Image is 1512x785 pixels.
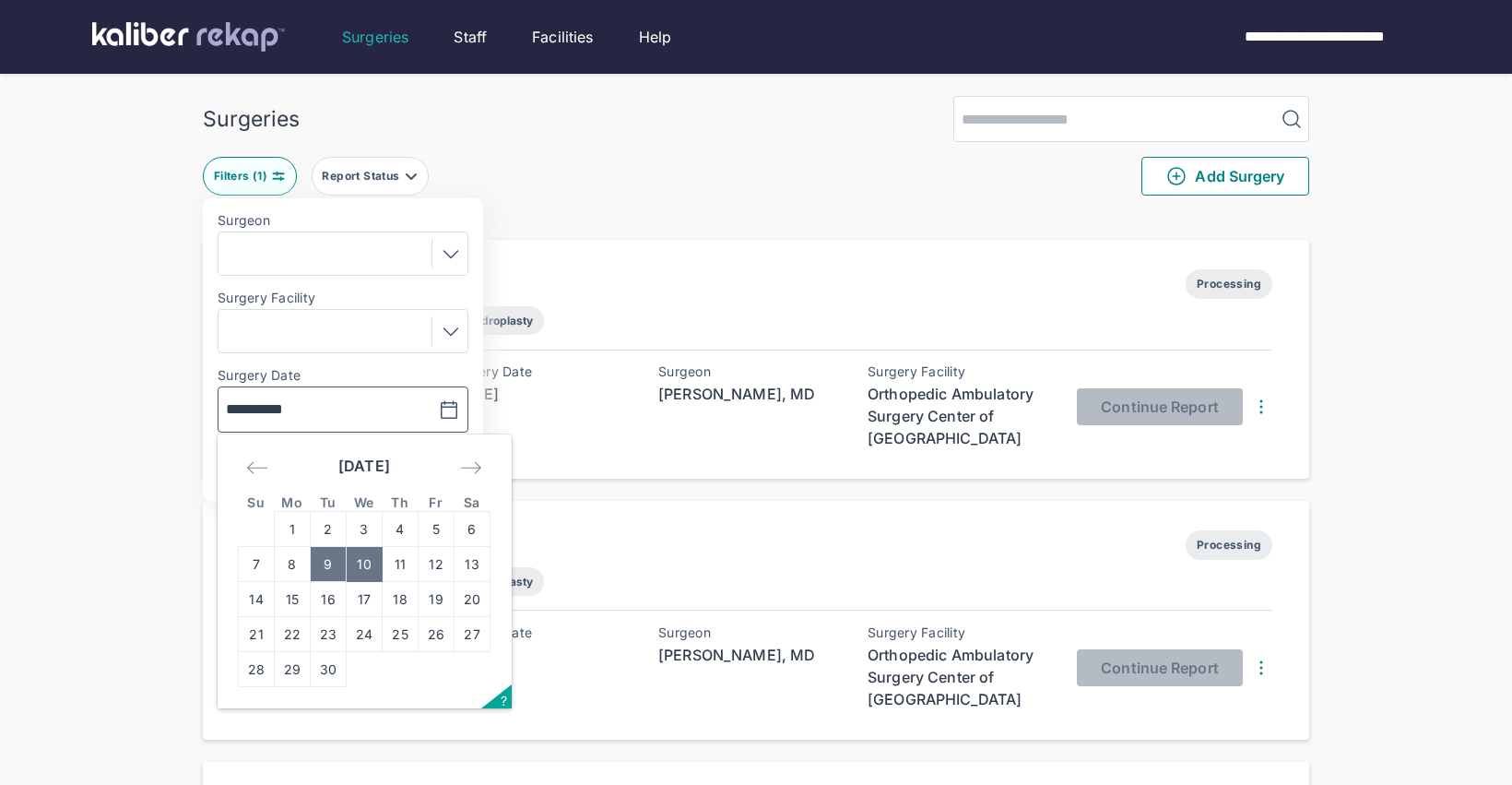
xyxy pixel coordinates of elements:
[1281,108,1303,130] img: MagnifyingGlass.1dc66aab.svg
[658,364,843,379] div: Surgeon
[455,617,490,652] td: Saturday, September 27, 2025
[868,364,1052,379] div: Surgery Facility
[429,494,443,510] small: Fr
[449,644,633,666] div: [DATE]
[449,625,633,640] div: Surgery Date
[92,22,285,52] img: kaliber labs logo
[1141,157,1309,196] button: Add Surgery
[271,169,286,184] img: faders-horizontal-teal.edb3eaa8.svg
[214,169,271,184] div: Filters ( 1 )
[275,582,311,617] td: Monday, September 15, 2025
[868,644,1052,710] div: Orthopedic Ambulatory Surgery Center of [GEOGRAPHIC_DATA]
[1165,165,1284,187] span: Add Surgery
[275,547,311,582] td: Monday, September 8, 2025
[1186,530,1272,560] span: Processing
[449,383,633,405] div: [DATE]
[218,291,468,305] label: Surgery Facility
[281,494,302,510] small: Mo
[347,582,383,617] td: Wednesday, September 17, 2025
[238,451,277,484] div: Move backward to switch to the previous month.
[347,512,383,547] td: Wednesday, September 3, 2025
[203,106,300,132] div: Surgeries
[419,512,455,547] td: Friday, September 5, 2025
[464,494,480,510] small: Sa
[452,451,490,484] div: Move forward to switch to the next month.
[1250,657,1272,679] img: DotsThreeVertical.31cb0eda.svg
[311,547,347,582] td: Tuesday, September 9, 2025
[218,368,468,383] label: Surgery Date
[203,210,1309,232] div: 7 entries
[419,617,455,652] td: Friday, September 26, 2025
[354,494,374,510] small: We
[383,547,419,582] td: Thursday, September 11, 2025
[239,652,275,687] td: Sunday, September 28, 2025
[658,625,843,640] div: Surgeon
[481,684,512,708] button: Open the keyboard shortcuts panel.
[311,512,347,547] td: Tuesday, September 2, 2025
[455,582,490,617] td: Saturday, September 20, 2025
[275,652,311,687] td: Monday, September 29, 2025
[658,644,843,666] div: [PERSON_NAME], MD
[338,457,390,475] strong: [DATE]
[419,547,455,582] td: Friday, September 12, 2025
[455,512,490,547] td: Saturday, September 6, 2025
[247,494,265,510] small: Su
[1186,269,1272,299] span: Processing
[311,652,347,687] td: Tuesday, September 30, 2025
[312,157,429,196] button: Report Status
[1077,649,1243,686] button: Continue Report
[203,157,297,196] button: Filters (1)
[419,582,455,617] td: Friday, September 19, 2025
[275,617,311,652] td: Monday, September 22, 2025
[320,494,337,510] small: Tu
[347,617,383,652] td: Wednesday, September 24, 2025
[1101,398,1219,416] span: Continue Report
[449,364,633,379] div: Surgery Date
[218,213,468,228] label: Surgeon
[391,494,408,510] small: Th
[868,383,1052,449] div: Orthopedic Ambulatory Surgery Center of [GEOGRAPHIC_DATA]
[1165,165,1187,187] img: PlusCircleGreen.5fd88d77.svg
[239,617,275,652] td: Sunday, September 21, 2025
[1101,659,1219,677] span: Continue Report
[383,582,419,617] td: Thursday, September 18, 2025
[454,314,533,327] div: Chondroplasty
[1077,388,1243,425] button: Continue Report
[383,512,419,547] td: Thursday, September 4, 2025
[342,26,408,48] a: Surgeries
[1250,396,1272,418] img: DotsThreeVertical.31cb0eda.svg
[218,434,511,708] div: Calendar
[404,169,419,184] img: filter-caret-down-grey.b3560631.svg
[501,693,507,708] span: ?
[311,617,347,652] td: Tuesday, September 23, 2025
[454,26,487,48] a: Staff
[275,512,311,547] td: Monday, September 1, 2025
[239,547,275,582] td: Sunday, September 7, 2025
[658,383,843,405] div: [PERSON_NAME], MD
[347,547,383,582] td: Selected. Wednesday, September 10, 2025
[639,26,672,48] a: Help
[532,26,594,48] a: Facilities
[322,169,403,184] div: Report Status
[311,582,347,617] td: Tuesday, September 16, 2025
[868,625,1052,640] div: Surgery Facility
[239,582,275,617] td: Sunday, September 14, 2025
[455,547,490,582] td: Saturday, September 13, 2025
[383,617,419,652] td: Thursday, September 25, 2025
